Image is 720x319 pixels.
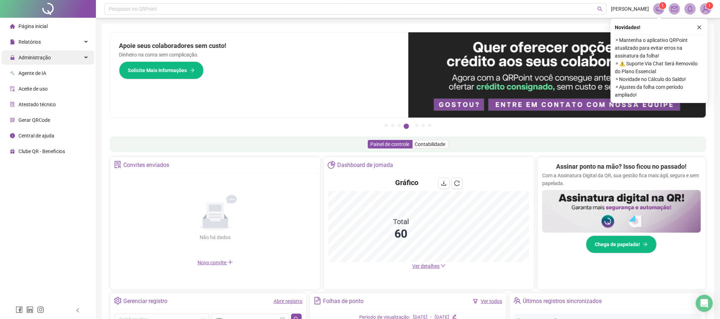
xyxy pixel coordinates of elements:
span: linkedin [26,306,33,313]
div: Não há dados [183,233,248,241]
span: close [697,25,702,30]
span: Clube QR - Beneficios [18,148,65,154]
span: filter [473,299,478,304]
p: Com a Assinatura Digital da QR, sua gestão fica mais ágil, segura e sem papelada. [542,172,701,187]
a: Ver todos [481,298,502,304]
button: Chega de papelada! [586,236,657,253]
span: home [10,24,15,29]
span: Administração [18,55,51,60]
button: 6 [421,124,425,127]
img: banner%2Fa8ee1423-cce5-4ffa-a127-5a2d429cc7d8.png [408,32,706,118]
span: setting [114,297,122,304]
span: instagram [37,306,44,313]
span: download [441,180,447,186]
img: banner%2F02c71560-61a6-44d4-94b9-c8ab97240462.png [542,190,701,233]
span: Página inicial [18,23,48,29]
span: left [75,308,80,313]
span: pie-chart [328,161,335,168]
span: arrow-right [643,242,648,247]
button: 3 [397,124,401,127]
div: Dashboard de jornada [337,159,393,171]
span: team [514,297,521,304]
span: mail [671,6,678,12]
p: Dinheiro na conta sem complicação. [119,51,400,59]
span: qrcode [10,118,15,123]
span: 1 [709,3,711,8]
span: down [441,263,446,268]
span: Agente de IA [18,70,46,76]
span: file-text [314,297,321,304]
button: 4 [404,124,409,129]
span: 1 [662,3,664,8]
span: Gerar QRCode [18,117,50,123]
h4: Gráfico [396,178,419,188]
span: bell [687,6,693,12]
span: arrow-right [190,68,195,73]
span: Relatórios [18,39,41,45]
span: solution [10,102,15,107]
span: ⚬ Mantenha o aplicativo QRPoint atualizado para evitar erros na assinatura da folha! [615,36,704,60]
span: Central de ajuda [18,133,54,139]
span: Contabilidade [415,141,446,147]
span: ⚬ ⚠️ Suporte Via Chat Será Removido do Plano Essencial [615,60,704,75]
div: Convites enviados [123,159,169,171]
sup: 1 [659,2,666,9]
button: Solicite Mais Informações [119,61,204,79]
span: Novidades ! [615,23,640,31]
span: reload [454,180,460,186]
div: Folhas de ponto [323,295,364,307]
span: info-circle [10,133,15,138]
h2: Apoie seus colaboradores sem custo! [119,41,400,51]
a: Ver detalhes down [412,263,446,269]
button: 2 [391,124,394,127]
span: ⚬ Ajustes da folha com período ampliado! [615,83,704,99]
span: edit [452,314,457,319]
span: Painel de controle [371,141,410,147]
span: search [597,6,603,12]
span: notification [656,6,662,12]
span: gift [10,149,15,154]
div: Gerenciar registro [123,295,167,307]
span: Ver detalhes [412,263,440,269]
h2: Assinar ponto na mão? Isso ficou no passado! [556,162,687,172]
span: audit [10,86,15,91]
button: 7 [428,124,431,127]
span: solution [114,161,122,168]
span: Aceite de uso [18,86,48,92]
span: lock [10,55,15,60]
sup: Atualize o seu contato no menu Meus Dados [706,2,713,9]
div: Últimos registros sincronizados [523,295,602,307]
span: Novo convite [198,260,233,265]
span: Solicite Mais Informações [128,66,187,74]
span: [PERSON_NAME] [611,5,649,13]
span: plus [227,259,233,265]
span: facebook [16,306,23,313]
span: Atestado técnico [18,102,56,107]
div: Open Intercom Messenger [696,295,713,312]
a: Abrir registro [274,298,302,304]
span: ⚬ Novidade no Cálculo do Saldo! [615,75,704,83]
span: Chega de papelada! [595,240,640,248]
button: 5 [415,124,419,127]
img: 84630 [700,4,711,14]
button: 1 [385,124,388,127]
span: file [10,39,15,44]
